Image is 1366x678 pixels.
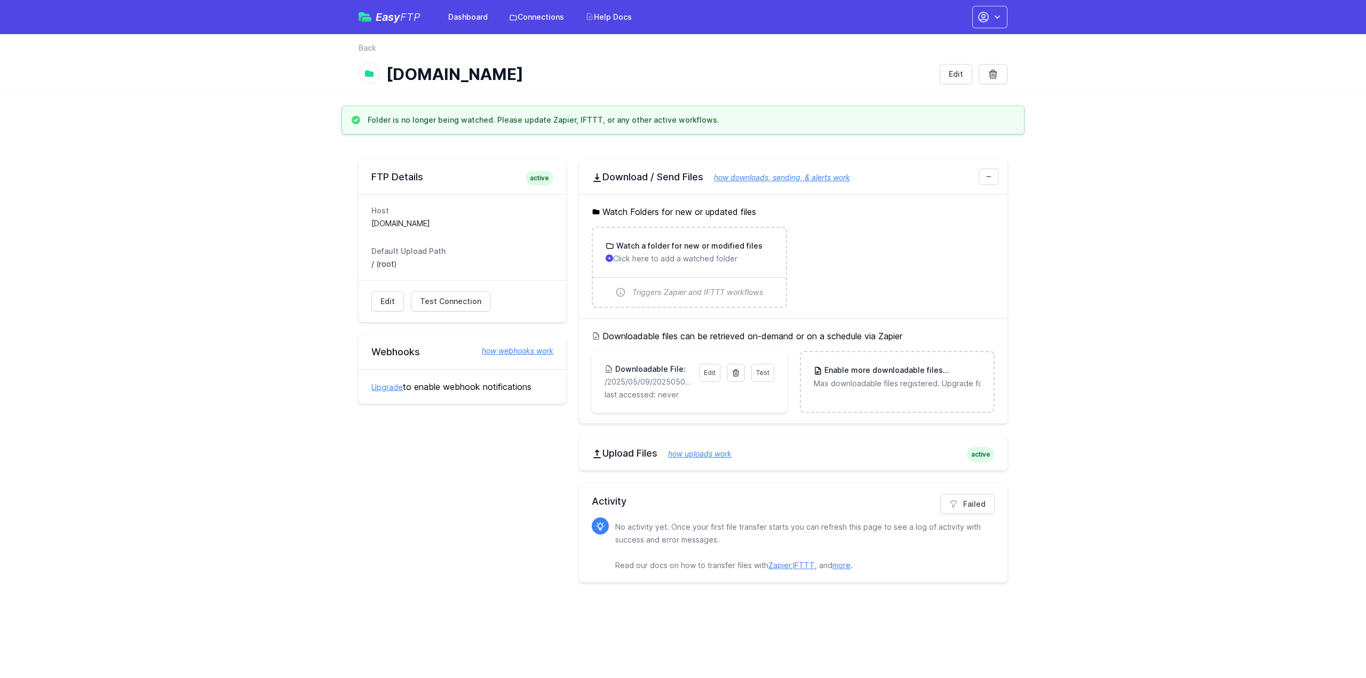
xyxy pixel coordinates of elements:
[801,352,994,402] a: Enable more downloadable filesUpgrade Max downloadable files registered. Upgrade for more.
[371,218,553,229] dd: [DOMAIN_NAME]
[400,11,420,23] span: FTP
[359,12,371,22] img: easyftp_logo.png
[605,377,692,387] p: /2025/05/09/20250509171559_inbound_0422652309_0756011820.mp3
[592,171,995,184] h2: Download / Send Files
[411,291,490,312] a: Test Connection
[371,205,553,216] dt: Host
[751,364,774,382] a: Test
[832,561,851,570] a: more
[386,65,931,84] h1: [DOMAIN_NAME]
[368,115,719,125] h3: Folder is no longer being watched. Please update Zapier, IFTTT, or any other active workflows.
[592,205,995,218] h5: Watch Folders for new or updated files
[526,171,553,186] span: active
[420,296,481,307] span: Test Connection
[943,365,981,376] span: Upgrade
[376,12,420,22] span: Easy
[371,382,403,392] a: Upgrade
[699,364,720,382] a: Edit
[793,561,815,570] a: IFTTT
[579,7,638,27] a: Help Docs
[371,171,553,184] h2: FTP Details
[503,7,570,27] a: Connections
[632,287,764,298] span: Triggers Zapier and IFTTT workflows
[605,389,774,400] p: last accessed: never
[768,561,791,570] a: Zapier
[359,43,376,53] a: Back
[967,447,995,462] span: active
[940,494,995,514] a: Failed
[703,173,850,182] a: how downloads, sending, & alerts work
[371,291,404,312] a: Edit
[592,330,995,342] h5: Downloadable files can be retrieved on-demand or on a schedule via Zapier
[359,43,1007,60] nav: Breadcrumb
[756,369,769,377] span: Test
[359,12,420,22] a: EasyFTP
[371,346,553,358] h2: Webhooks
[359,369,566,404] div: to enable webhook notifications
[657,449,732,458] a: how uploads work
[613,364,686,374] h3: Downloadable File:
[592,494,995,509] h2: Activity
[371,259,553,269] dd: / (root)
[614,241,763,251] h3: Watch a folder for new or modified files
[606,253,773,264] p: Click here to add a watched folder
[814,378,981,389] p: Max downloadable files registered. Upgrade for more.
[615,521,986,572] p: No activity yet. Once your first file transfer starts you can refresh this page to see a log of a...
[593,228,785,307] a: Watch a folder for new or modified files Click here to add a watched folder Triggers Zapier and I...
[592,447,995,460] h2: Upload Files
[940,64,972,84] a: Edit
[822,365,981,376] h3: Enable more downloadable files
[442,7,494,27] a: Dashboard
[471,346,553,356] a: how webhooks work
[371,246,553,257] dt: Default Upload Path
